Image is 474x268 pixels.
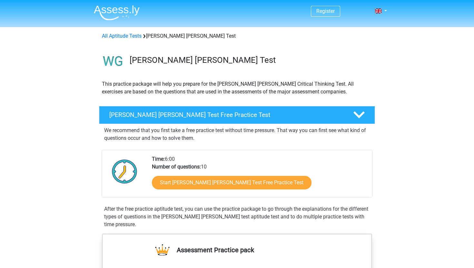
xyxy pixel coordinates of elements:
a: [PERSON_NAME] [PERSON_NAME] Test Free Practice Test [96,106,378,124]
img: Assessly [94,5,140,20]
h3: [PERSON_NAME] [PERSON_NAME] Test [130,55,370,65]
h4: [PERSON_NAME] [PERSON_NAME] Test Free Practice Test [109,111,343,119]
img: Clock [108,155,141,187]
div: After the free practice aptitude test, you can use the practice package to go through the explana... [102,205,372,228]
a: Start [PERSON_NAME] [PERSON_NAME] Test Free Practice Test [152,176,311,189]
b: Number of questions: [152,164,201,170]
p: This practice package will help you prepare for the [PERSON_NAME] [PERSON_NAME] Critical Thinking... [102,80,372,96]
b: Time: [152,156,165,162]
a: All Aptitude Tests [102,33,142,39]
p: We recommend that you first take a free practice test without time pressure. That way you can fir... [104,127,370,142]
div: [PERSON_NAME] [PERSON_NAME] Test [99,32,375,40]
a: Register [316,8,335,14]
img: watson glaser test [99,48,127,75]
div: 6:00 10 [147,155,372,197]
